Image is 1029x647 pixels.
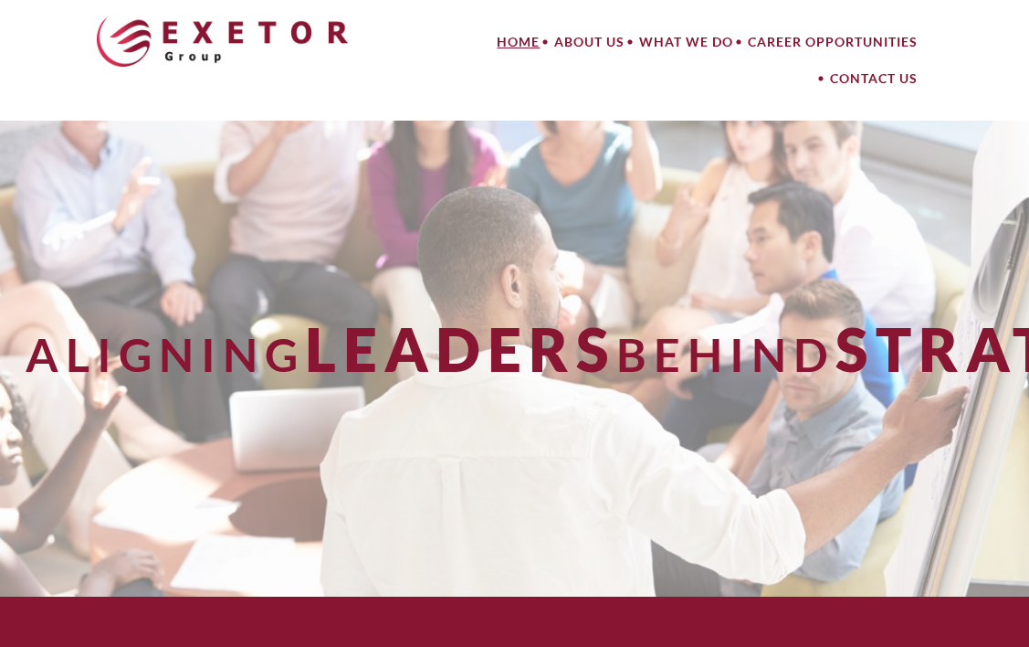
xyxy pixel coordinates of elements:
[305,313,616,385] span: Leaders
[547,24,632,60] a: About Us
[489,24,547,60] a: Home
[823,60,925,97] a: Contact Us
[740,24,925,60] a: Career Opportunities
[632,24,740,60] a: What We Do
[97,16,349,66] img: The Exetor Group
